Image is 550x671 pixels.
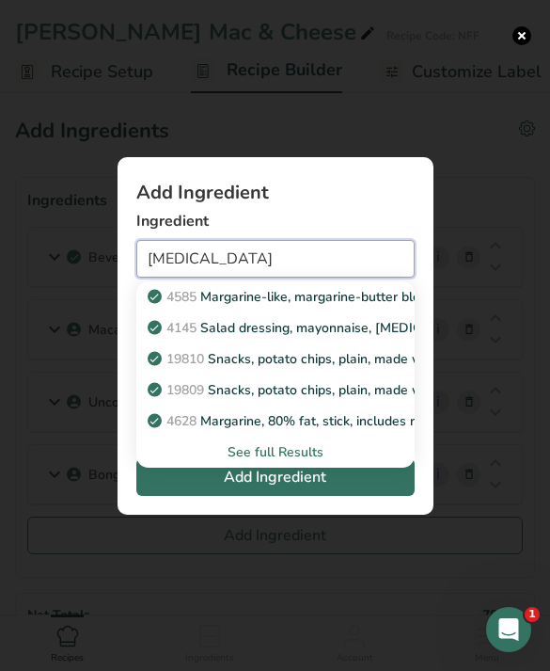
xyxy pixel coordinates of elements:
[151,442,400,462] div: See full Results
[525,607,540,622] span: 1
[166,288,196,306] span: 4585
[136,240,415,278] input: Add Ingredient
[136,375,415,406] a: 19809Snacks, potato chips, plain, made with partially hydrogenated [MEDICAL_DATA], salted
[486,607,531,652] iframe: Intercom live chat
[136,281,415,312] a: 4585Margarine-like, margarine-butter blend, [MEDICAL_DATA] and butter
[166,381,204,399] span: 19809
[136,458,415,496] button: Add Ingredient
[136,184,415,202] h1: Add Ingredient
[136,437,415,468] div: See full Results
[224,466,326,488] span: Add Ingredient
[136,343,415,375] a: 19810Snacks, potato chips, plain, made with partially hydrogenated [MEDICAL_DATA], unsalted
[166,350,204,368] span: 19810
[136,312,415,343] a: 4145Salad dressing, mayonnaise, [MEDICAL_DATA], without salt
[166,412,196,430] span: 4628
[136,406,415,437] a: 4628Margarine, 80% fat, stick, includes regular and hydrogenated corn and soybean oils
[136,210,415,232] label: Ingredient
[166,319,196,337] span: 4145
